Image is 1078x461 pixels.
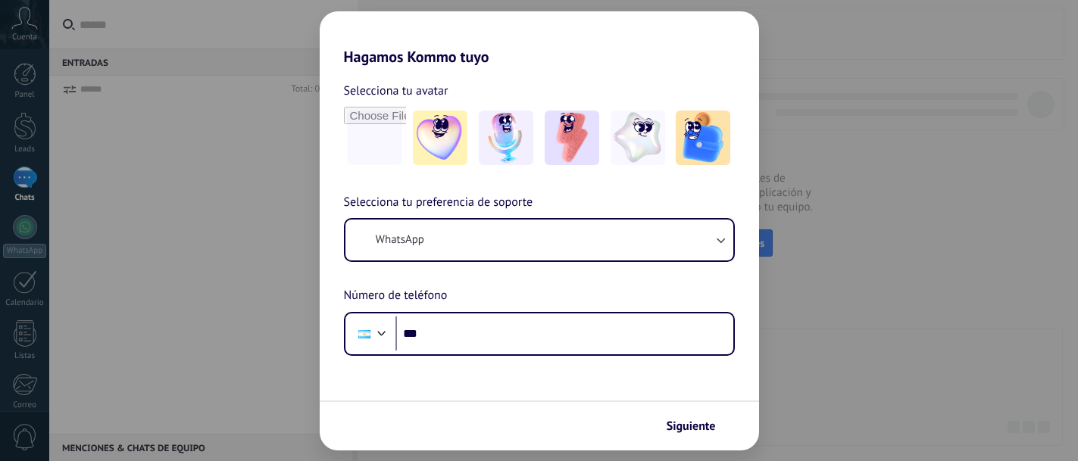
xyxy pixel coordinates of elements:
img: -2.jpeg [479,111,533,165]
h2: Hagamos Kommo tuyo [320,11,759,66]
div: Argentina: + 54 [350,318,379,350]
span: Selecciona tu preferencia de soporte [344,193,533,213]
img: -3.jpeg [545,111,599,165]
button: Siguiente [660,413,736,439]
span: Siguiente [667,421,716,431]
span: Número de teléfono [344,286,448,306]
button: WhatsApp [345,220,733,260]
img: -1.jpeg [413,111,467,165]
img: -4.jpeg [611,111,665,165]
span: WhatsApp [376,232,424,248]
img: -5.jpeg [676,111,730,165]
span: Selecciona tu avatar [344,81,448,101]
